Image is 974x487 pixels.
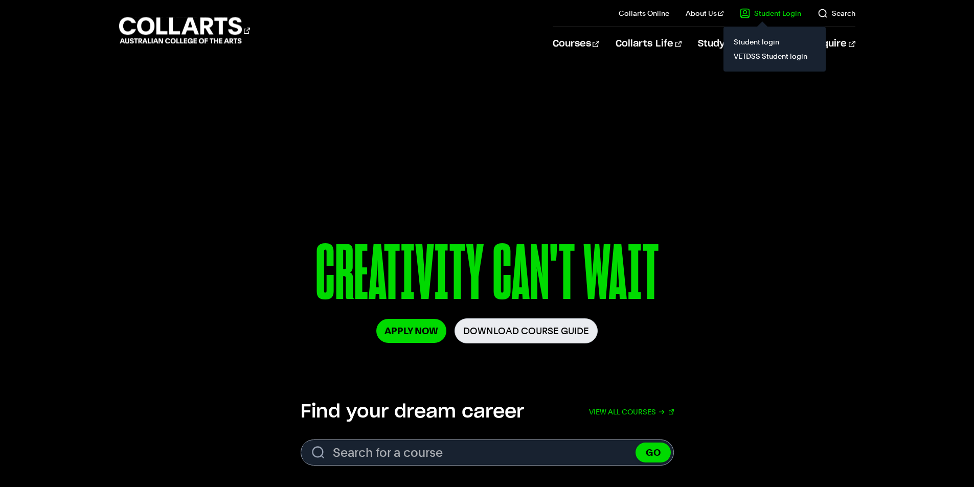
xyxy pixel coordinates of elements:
[589,401,674,423] a: View all courses
[119,16,250,45] div: Go to homepage
[301,439,674,466] input: Search for a course
[376,319,446,343] a: Apply Now
[732,49,818,63] a: VETDSS Student login
[686,8,723,18] a: About Us
[818,8,855,18] a: Search
[810,27,855,61] a: Enquire
[619,8,669,18] a: Collarts Online
[698,27,794,61] a: Study Information
[732,35,818,49] a: Student login
[740,8,801,18] a: Student Login
[636,443,671,462] button: GO
[301,439,674,466] form: Search
[201,234,772,318] p: CREATIVITY CAN'T WAIT
[616,27,682,61] a: Collarts Life
[301,401,524,423] h2: Find your dream career
[553,27,599,61] a: Courses
[455,318,598,343] a: Download Course Guide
